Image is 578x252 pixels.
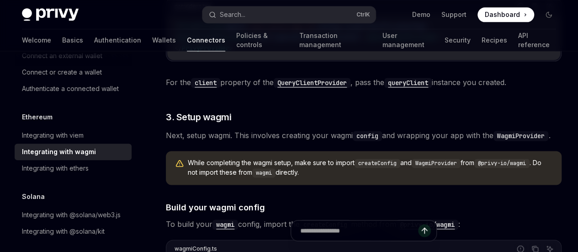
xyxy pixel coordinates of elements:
a: Recipes [482,29,507,51]
a: Demo [412,10,430,19]
img: dark logo [22,8,79,21]
code: createConfig [355,159,400,168]
div: Search... [220,9,245,20]
a: Policies & controls [236,29,288,51]
a: User management [382,29,434,51]
span: To build your config, import the method from : [166,218,562,231]
a: Support [441,10,467,19]
div: Integrating with @solana/kit [22,226,105,237]
a: Security [445,29,471,51]
h5: Ethereum [22,112,53,123]
a: Connect or create a wallet [15,64,132,80]
code: WagmiProvider [493,131,548,141]
span: For the property of the , pass the instance you created. [166,76,562,89]
a: Integrating with wagmi [15,144,132,160]
a: client [191,78,220,87]
span: Build your wagmi config [166,201,265,214]
div: Integrating with @solana/web3.js [22,209,121,220]
code: config [353,131,382,141]
a: API reference [518,29,556,51]
span: Ctrl K [356,11,370,18]
a: Integrating with ethers [15,160,132,177]
a: Integrating with @solana/kit [15,223,132,240]
a: Authenticate a connected wallet [15,80,132,97]
div: Integrating with wagmi [22,146,96,157]
a: Wallets [152,29,176,51]
code: queryClient [384,78,432,88]
button: Send message [418,224,431,237]
svg: Warning [175,159,184,168]
a: Integrating with @solana/web3.js [15,207,132,223]
a: QueryClientProvider [274,78,350,87]
code: @privy-io/wagmi [474,159,530,168]
a: Basics [62,29,83,51]
a: Connectors [187,29,225,51]
span: Dashboard [485,10,520,19]
span: 3. Setup wagmi [166,111,231,123]
button: Toggle dark mode [541,7,556,22]
a: Authentication [94,29,141,51]
code: WagmiProvider [412,159,461,168]
code: QueryClientProvider [274,78,350,88]
a: Transaction management [299,29,371,51]
a: queryClient [384,78,432,87]
code: client [191,78,220,88]
a: Dashboard [477,7,534,22]
div: Integrating with ethers [22,163,89,174]
span: Next, setup wagmi. This involves creating your wagmi and wrapping your app with the . [166,129,562,142]
code: wagmi [252,168,276,177]
div: Integrating with viem [22,130,84,141]
a: Integrating with viem [15,127,132,144]
div: Authenticate a connected wallet [22,83,119,94]
h5: Solana [22,191,45,202]
a: Welcome [22,29,51,51]
div: Connect or create a wallet [22,67,102,78]
span: While completing the wagmi setup, make sure to import and from . Do not import these from directly. [188,158,552,177]
button: Search...CtrlK [202,6,376,23]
